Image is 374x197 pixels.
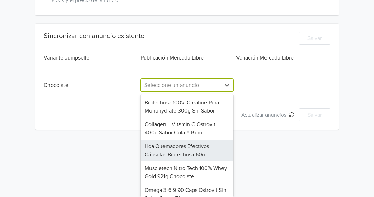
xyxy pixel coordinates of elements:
div: Biotechusa 100% Creatine Pura Monohydrate 300g Sin Sabor [141,96,233,118]
button: Actualizar anuncios [237,108,299,121]
span: Actualizar anuncios [241,111,289,118]
div: Variación Mercado Libre [235,54,330,62]
div: Chocolate [44,81,139,89]
div: Sincronizar con anuncio existente [44,32,144,40]
button: Salvar [299,32,330,45]
button: Salvar [299,108,330,121]
div: Muscletech Nitro Tech 100% Whey Gold 921g Chocolate [141,161,233,183]
div: Variante Jumpseller [44,54,139,62]
div: Hca Quemadores Efectivos Cápsulas Biotechusa 60u [141,140,233,161]
div: Publicación Mercado Libre [139,54,235,62]
div: Collagen + Vitamin C Ostrovit 400g Sabor Cola Y Rum [141,118,233,140]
